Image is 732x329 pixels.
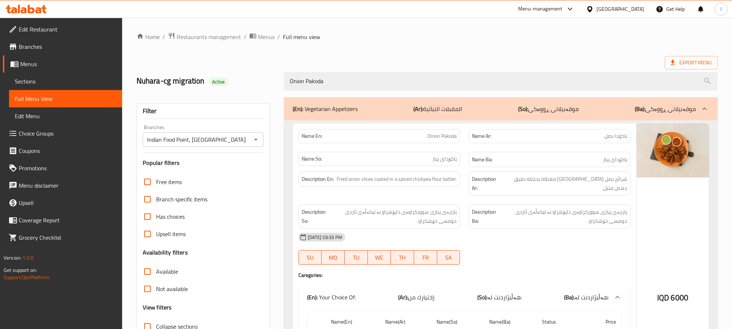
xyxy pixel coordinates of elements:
[3,125,122,142] a: Choice Groups
[137,33,160,41] a: Home
[635,104,696,113] p: موقەبیلاتی ڕووەکی
[391,250,414,265] button: TH
[3,159,122,177] a: Promotions
[137,32,718,42] nav: breadcrumb
[302,132,322,140] strong: Name En:
[345,250,368,265] button: TU
[298,286,630,309] div: (En): Your Choice Of:(Ar):إختيارك من:(So):هەڵبژاردنت لە:(Ba):هەڵبژاردنت لە:
[4,253,21,262] span: Version:
[293,104,358,113] p: Vegetarian Appetizers
[15,77,116,86] span: Sections
[671,58,712,67] span: Export Menu
[284,72,718,90] input: search
[413,103,423,114] b: (Ar):
[19,233,116,242] span: Grocery Checklist
[302,155,322,163] strong: Name So:
[348,252,365,263] span: TU
[156,178,182,186] span: Free items
[277,33,280,41] li: /
[302,252,319,263] span: SU
[477,292,487,303] b: (So):
[500,208,627,225] span: پارچەی پیازی سوورکراوەی داپۆشراو بە تێکەڵەی ئاردی حومسی خۆشکراو.
[472,132,491,140] strong: Name Ar:
[3,38,122,55] a: Branches
[3,194,122,211] a: Upsell
[19,198,116,207] span: Upsell
[657,291,669,305] span: IQD
[413,104,462,113] p: المقبلات النباتية
[427,132,457,140] span: Onion Pakoda
[251,134,261,145] button: Open
[19,42,116,51] span: Branches
[432,155,457,163] span: پاکۆدای پیاز
[19,146,116,155] span: Coupons
[4,265,37,275] span: Get support on:
[720,5,722,13] span: l
[143,103,263,119] div: Filter
[437,250,460,265] button: SA
[3,177,122,194] a: Menu disclaimer
[168,32,241,42] a: Restaurants management
[3,211,122,229] a: Coverage Report
[398,292,408,303] b: (Ar):
[574,292,609,303] span: هەڵبژاردنت لە:
[143,159,263,167] h3: Popular filters
[143,248,188,257] h3: Availability filters
[22,253,34,262] span: 1.0.0
[417,252,434,263] span: FR
[671,291,688,305] span: 6000
[298,250,322,265] button: SU
[15,94,116,103] span: Full Menu View
[19,216,116,225] span: Coverage Report
[137,76,275,86] h2: Nuhara-cg migration
[603,155,627,164] span: پاکۆدای پیاز
[15,112,116,120] span: Edit Menu
[19,164,116,172] span: Promotions
[9,90,122,107] a: Full Menu View
[307,292,318,303] b: (En):
[518,104,579,113] p: موقەبیلاتی ڕووەکی
[177,33,241,41] span: Restaurants management
[143,303,172,312] h3: View filters
[293,103,303,114] b: (En):
[408,292,435,303] span: إختيارك من:
[472,175,500,192] strong: Description Ar:
[249,32,275,42] a: Menus
[284,97,718,120] div: (En): Vegetarian Appetizers(Ar):المقبلات النباتية(So):موقەبیلاتی ڕووەکی(Ba):موقەبیلاتی ڕووەکی
[368,250,391,265] button: WE
[156,267,178,276] span: Available
[3,21,122,38] a: Edit Restaurant
[283,33,320,41] span: Full menu view
[302,208,328,225] strong: Description So:
[156,230,186,238] span: Upsell items
[394,252,411,263] span: TH
[635,103,645,114] b: (Ba):
[307,293,356,302] p: Your Choice Of:
[472,155,492,164] strong: Name Ba:
[371,252,388,263] span: WE
[3,229,122,246] a: Grocery Checklist
[440,252,457,263] span: SA
[330,208,457,225] span: پارچەی پیازی سوورکراوەی داپۆشراو بە تێکەڵەی ئاردی حومسی خۆشکراو.
[156,285,188,293] span: Not available
[414,250,437,265] button: FR
[324,252,342,263] span: MO
[564,292,574,303] b: (Ba):
[518,5,563,13] div: Menu-management
[156,195,207,204] span: Branch specific items
[665,56,718,69] span: Export Menu
[3,55,122,73] a: Menus
[20,60,116,68] span: Menus
[637,123,709,178] img: mmw_638873141975124983
[4,273,49,282] a: Support.OpsPlatform
[302,175,334,184] strong: Description En:
[9,73,122,90] a: Sections
[337,175,457,184] span: Fried onion slices coated in a spiced chickpea flour batter.
[19,129,116,138] span: Choice Groups
[19,181,116,190] span: Menu disclaimer
[156,212,185,221] span: Has choices
[305,234,345,241] span: [DATE] 03:33 PM
[604,132,627,140] span: باكودا بصل
[322,250,345,265] button: MO
[472,208,499,225] strong: Description Ba:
